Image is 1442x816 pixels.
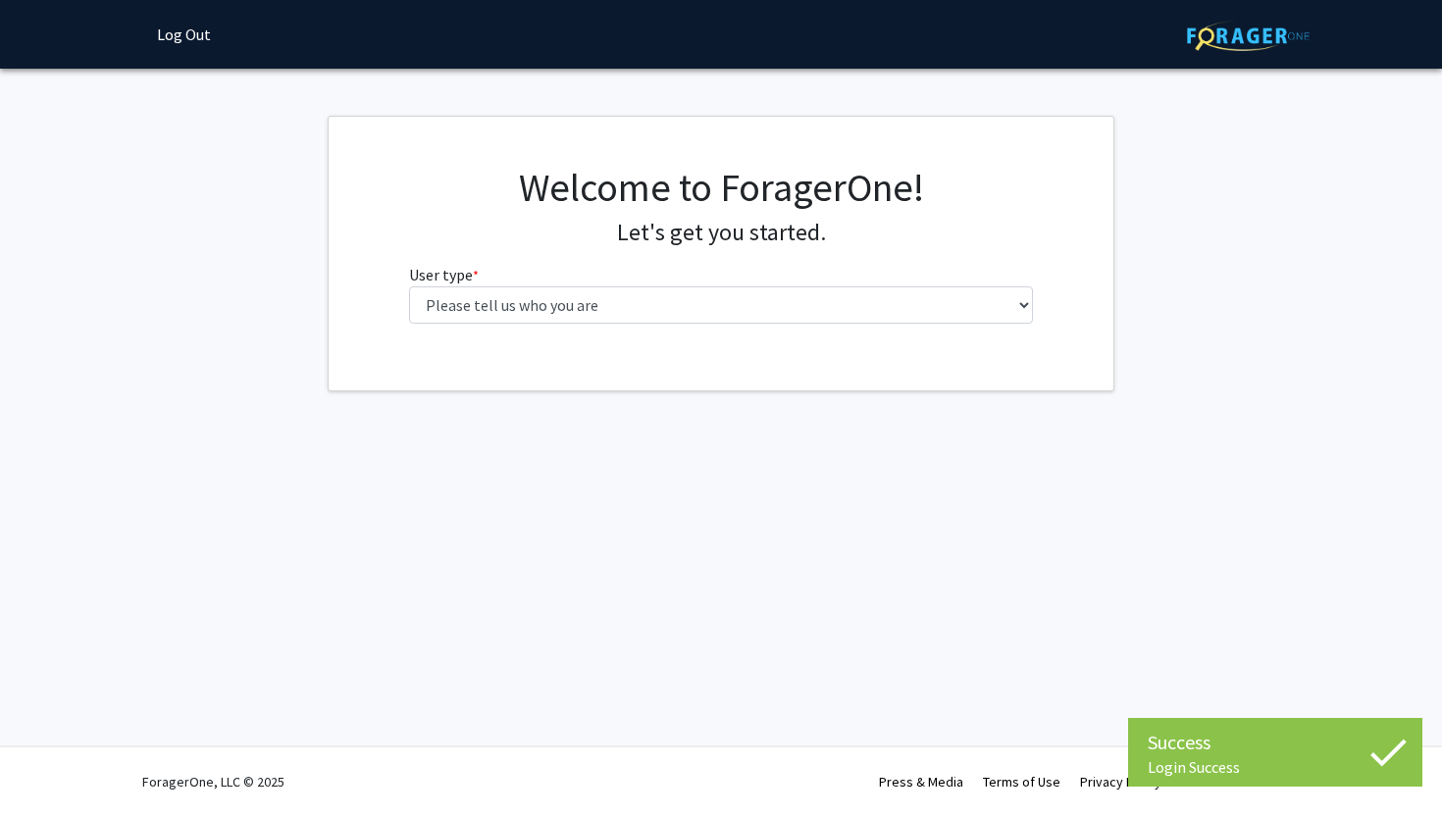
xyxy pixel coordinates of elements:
[1187,21,1310,51] img: ForagerOne Logo
[1148,757,1403,777] div: Login Success
[409,164,1034,211] h1: Welcome to ForagerOne!
[983,773,1060,790] a: Terms of Use
[409,263,479,286] label: User type
[879,773,963,790] a: Press & Media
[1080,773,1161,790] a: Privacy Policy
[1148,728,1403,757] div: Success
[142,747,284,816] div: ForagerOne, LLC © 2025
[409,219,1034,247] h4: Let's get you started.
